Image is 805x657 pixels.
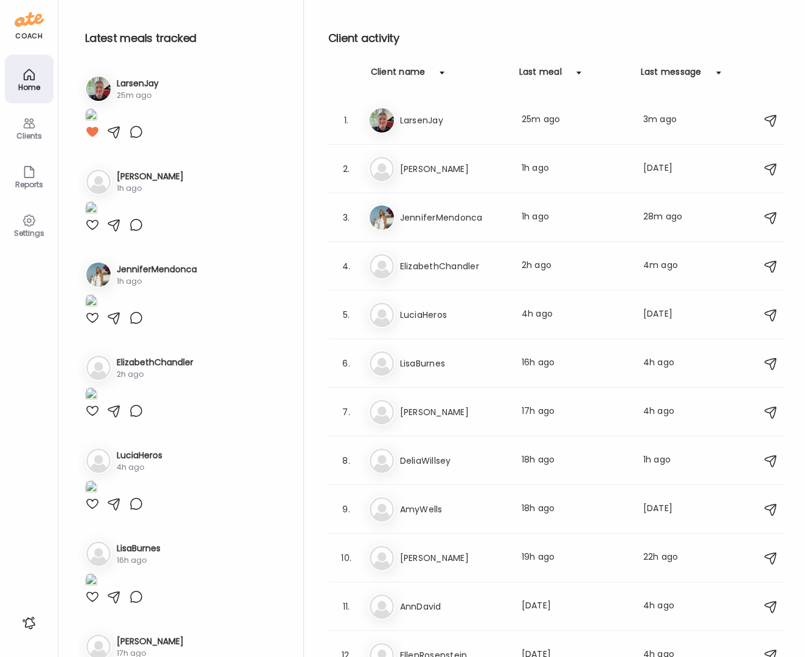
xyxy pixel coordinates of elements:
[643,308,691,322] div: [DATE]
[370,449,394,473] img: bg-avatar-default.svg
[522,599,629,614] div: [DATE]
[86,542,111,566] img: bg-avatar-default.svg
[643,453,691,468] div: 1h ago
[7,229,51,237] div: Settings
[117,263,197,276] h3: JenniferMendonca
[339,113,354,128] div: 1.
[370,400,394,424] img: bg-avatar-default.svg
[643,405,691,419] div: 4h ago
[7,181,51,188] div: Reports
[85,480,97,497] img: images%2F1qYfsqsWO6WAqm9xosSfiY0Hazg1%2FtShSsjb9QTez53toVFIt%2FSU3qaOmcTLS7QrKsnVoj_1080
[117,555,161,566] div: 16h ago
[117,77,159,90] h3: LarsenJay
[400,113,507,128] h3: LarsenJay
[117,170,184,183] h3: [PERSON_NAME]
[522,210,629,225] div: 1h ago
[519,66,562,85] div: Last meal
[522,308,629,322] div: 4h ago
[117,276,197,287] div: 1h ago
[85,387,97,404] img: images%2FLmewejLqqxYGdaZecVheXEEv6Df2%2FXVP1RDBFPu65DYRsjZFZ%2FIHvAmc0IcbVqYTNIIwBF_1080
[370,254,394,278] img: bg-avatar-default.svg
[339,210,354,225] div: 3.
[339,405,354,419] div: 7.
[400,356,507,371] h3: LisaBurnes
[643,113,691,128] div: 3m ago
[522,356,629,371] div: 16h ago
[371,66,426,85] div: Client name
[522,502,629,517] div: 18h ago
[117,356,193,369] h3: ElizabethChandler
[643,356,691,371] div: 4h ago
[7,132,51,140] div: Clients
[370,205,394,230] img: avatars%2FhTWL1UBjihWZBvuxS4CFXhMyrrr1
[85,29,284,47] h2: Latest meals tracked
[339,356,354,371] div: 6.
[522,259,629,273] div: 2h ago
[400,453,507,468] h3: DeliaWillsey
[643,210,691,225] div: 28m ago
[339,308,354,322] div: 5.
[117,449,162,462] h3: LuciaHeros
[328,29,786,47] h2: Client activity
[85,201,97,218] img: images%2FIrNJUawwUnOTYYdIvOBtlFt5cGu2%2F5h1AtHlWTdUtgvVx1hCJ%2FBUI3NDytyG4so2gOljal_1080
[400,405,507,419] h3: [PERSON_NAME]
[117,90,159,101] div: 25m ago
[85,108,97,125] img: images%2FpQclOzuQ2uUyIuBETuyLXmhsmXz1%2FaXR3IdkqsSn911yTZZxf%2FRN76QHQqk0PvMtDW6jr6_1080
[643,259,691,273] div: 4m ago
[15,31,43,41] div: coach
[643,162,691,176] div: [DATE]
[339,259,354,273] div: 4.
[86,263,111,287] img: avatars%2FhTWL1UBjihWZBvuxS4CFXhMyrrr1
[400,210,507,225] h3: JenniferMendonca
[522,405,629,419] div: 17h ago
[643,502,691,517] div: [DATE]
[400,308,507,322] h3: LuciaHeros
[339,599,354,614] div: 11.
[643,551,691,565] div: 22h ago
[86,449,111,473] img: bg-avatar-default.svg
[86,356,111,380] img: bg-avatar-default.svg
[15,10,44,29] img: ate
[370,546,394,570] img: bg-avatar-default.svg
[400,599,507,614] h3: AnnDavid
[522,551,629,565] div: 19h ago
[370,157,394,181] img: bg-avatar-default.svg
[370,497,394,521] img: bg-avatar-default.svg
[86,77,111,101] img: avatars%2FpQclOzuQ2uUyIuBETuyLXmhsmXz1
[370,108,394,132] img: avatars%2FpQclOzuQ2uUyIuBETuyLXmhsmXz1
[643,599,691,614] div: 4h ago
[7,83,51,91] div: Home
[86,170,111,194] img: bg-avatar-default.svg
[117,635,184,648] h3: [PERSON_NAME]
[522,113,629,128] div: 25m ago
[370,351,394,376] img: bg-avatar-default.svg
[339,453,354,468] div: 8.
[400,502,507,517] h3: AmyWells
[400,162,507,176] h3: [PERSON_NAME]
[522,162,629,176] div: 1h ago
[117,542,161,555] h3: LisaBurnes
[400,259,507,273] h3: ElizabethChandler
[522,453,629,468] div: 18h ago
[339,551,354,565] div: 10.
[117,462,162,473] div: 4h ago
[117,369,193,380] div: 2h ago
[641,66,702,85] div: Last message
[370,594,394,619] img: bg-avatar-default.svg
[370,303,394,327] img: bg-avatar-default.svg
[117,183,184,194] div: 1h ago
[339,162,354,176] div: 2.
[85,294,97,311] img: images%2FhTWL1UBjihWZBvuxS4CFXhMyrrr1%2FLvLV3L869ND54ogkPeeF%2FBTsvew9mUeXQn9lr7oDt_1080
[339,502,354,517] div: 9.
[400,551,507,565] h3: [PERSON_NAME]
[85,573,97,590] img: images%2F14YwdST0zVTSBa9Pc02PT7cAhhp2%2FAroyFCSHyGYzs0fhHk7h%2FBxBYoJA37luR8IjCL9Gd_1080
